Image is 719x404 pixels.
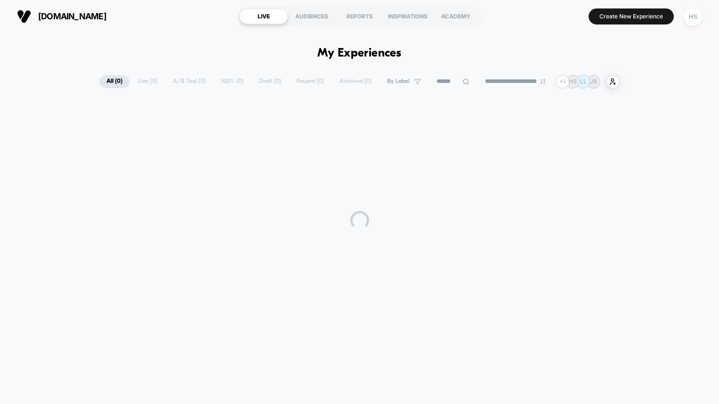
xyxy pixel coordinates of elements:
span: All ( 0 ) [99,75,129,88]
p: LL [580,78,587,85]
div: + 1 [556,75,569,89]
div: REPORTS [336,9,384,24]
img: end [540,79,546,84]
div: HS [684,8,702,26]
div: ACADEMY [432,9,480,24]
div: INSPIRATIONS [384,9,432,24]
button: Create New Experience [589,8,674,24]
button: HS [681,7,705,26]
h1: My Experiences [317,47,402,61]
img: Visually logo [17,9,31,24]
p: JB [590,78,597,85]
span: By Label [387,78,410,85]
span: [DOMAIN_NAME] [38,12,106,22]
div: AUDIENCES [288,9,336,24]
p: HS [569,78,577,85]
button: [DOMAIN_NAME] [14,9,109,24]
div: LIVE [240,9,288,24]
